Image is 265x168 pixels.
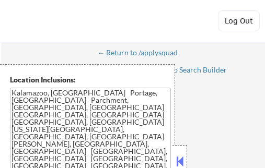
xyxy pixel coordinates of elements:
button: Log Out [218,10,260,31]
div: Job Search Builder [166,66,227,74]
div: Location Inclusions: [10,75,171,85]
div: ← Return to /applysquad [97,49,188,56]
a: ← Return to /applysquad [97,49,188,59]
a: Job Search Builder [166,66,227,76]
